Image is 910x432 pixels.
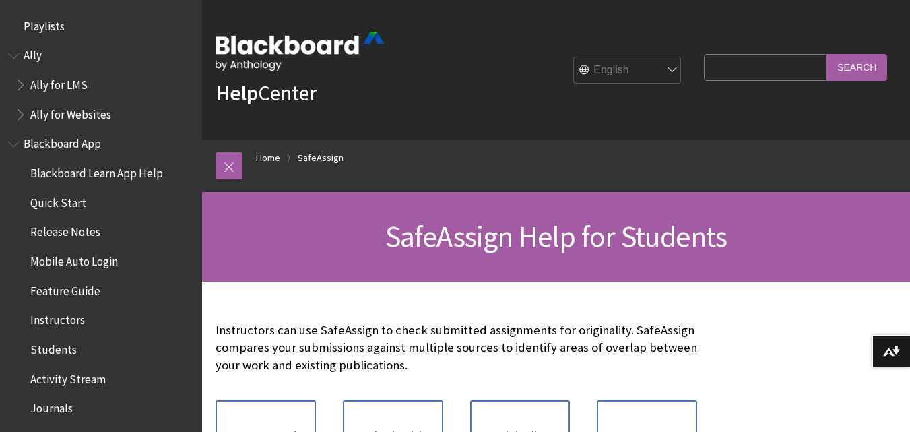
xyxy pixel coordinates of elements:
select: Site Language Selector [574,57,682,84]
nav: Book outline for Playlists [8,15,194,38]
a: HelpCenter [216,80,317,106]
span: SafeAssign Help for Students [385,218,727,255]
span: Feature Guide [30,280,100,298]
span: Students [30,338,77,357]
span: Playlists [24,15,65,33]
strong: Help [216,80,258,106]
span: Blackboard Learn App Help [30,162,163,180]
a: SafeAssign [298,150,344,166]
img: Blackboard by Anthology [216,32,384,71]
span: Ally for Websites [30,103,111,121]
span: Ally for LMS [30,73,88,92]
p: Instructors can use SafeAssign to check submitted assignments for originality. SafeAssign compare... [216,321,697,375]
input: Search [826,54,887,80]
span: Instructors [30,309,85,328]
span: Blackboard App [24,133,101,151]
span: Mobile Auto Login [30,250,118,268]
span: Ally [24,44,42,63]
span: Journals [30,398,73,416]
span: Quick Start [30,191,86,210]
nav: Book outline for Anthology Ally Help [8,44,194,126]
span: Release Notes [30,221,100,239]
a: Home [256,150,280,166]
span: Activity Stream [30,368,106,386]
